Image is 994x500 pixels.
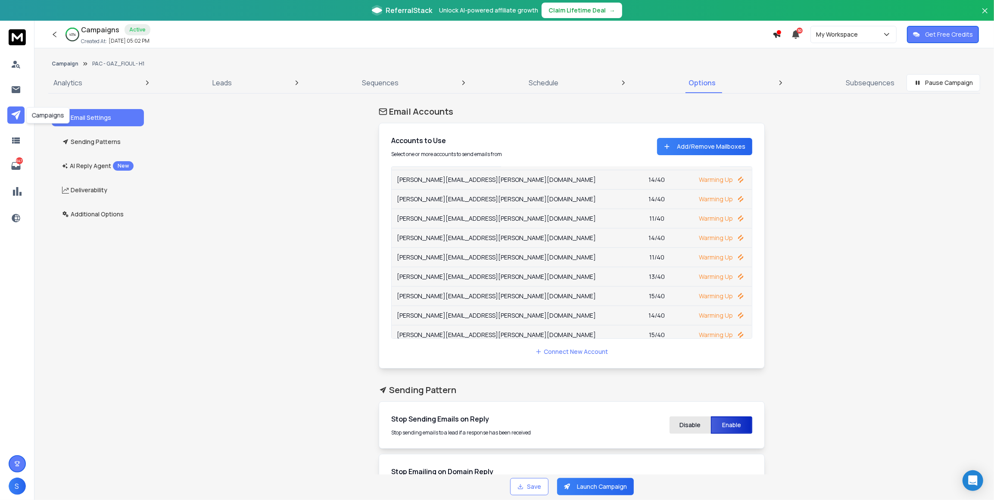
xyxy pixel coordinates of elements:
button: Close banner [979,5,991,26]
button: Claim Lifetime Deal→ [542,3,622,18]
p: Options [689,78,716,88]
h1: Campaigns [81,25,119,35]
a: 647 [7,157,25,175]
p: Sequences [362,78,399,88]
p: Schedule [529,78,558,88]
p: Unlock AI-powered affiliate growth [439,6,538,15]
span: → [609,6,615,15]
a: Sequences [357,72,404,93]
a: Schedule [523,72,564,93]
h1: Email Accounts [379,106,765,118]
p: PAC - GAZ_FIOUL - H1 [92,60,144,67]
p: 40 % [69,32,76,37]
p: My Workspace [816,30,861,39]
button: S [9,478,26,495]
p: 647 [16,157,23,164]
div: Open Intercom Messenger [963,470,983,491]
div: Active [125,24,150,35]
a: Leads [207,72,237,93]
button: Pause Campaign [907,74,980,91]
button: Email Settings [52,109,144,126]
p: Subsequences [846,78,894,88]
span: ReferralStack [386,5,432,16]
p: Created At: [81,38,107,45]
div: Campaigns [26,107,70,123]
a: Subsequences [841,72,900,93]
p: Get Free Credits [925,30,973,39]
p: Leads [212,78,232,88]
span: 50 [797,28,803,34]
a: Analytics [48,72,87,93]
button: Campaign [52,60,78,67]
button: Get Free Credits [907,26,979,43]
a: Options [683,72,721,93]
p: Email Settings [62,113,111,122]
p: [DATE] 05:02 PM [109,37,150,44]
p: Analytics [53,78,82,88]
